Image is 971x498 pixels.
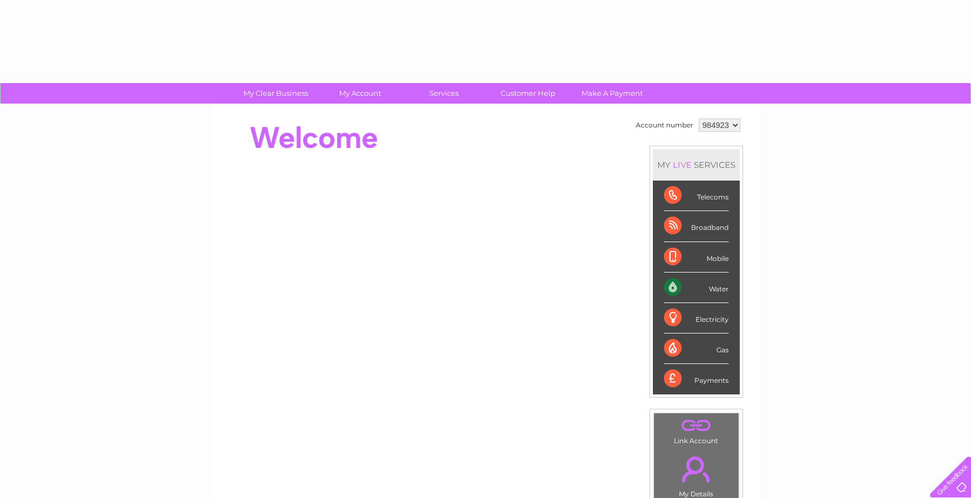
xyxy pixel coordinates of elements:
[567,83,658,104] a: Make A Payment
[230,83,321,104] a: My Clear Business
[664,242,729,273] div: Mobile
[482,83,574,104] a: Customer Help
[657,450,736,489] a: .
[633,116,696,135] td: Account number
[671,160,694,170] div: LIVE
[664,273,729,303] div: Water
[664,211,729,242] div: Broadband
[664,364,729,394] div: Payments
[653,413,739,448] td: Link Account
[664,303,729,333] div: Electricity
[657,416,736,435] a: .
[398,83,490,104] a: Services
[653,149,740,181] div: MY SERVICES
[664,333,729,364] div: Gas
[664,181,729,211] div: Telecoms
[314,83,406,104] a: My Account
